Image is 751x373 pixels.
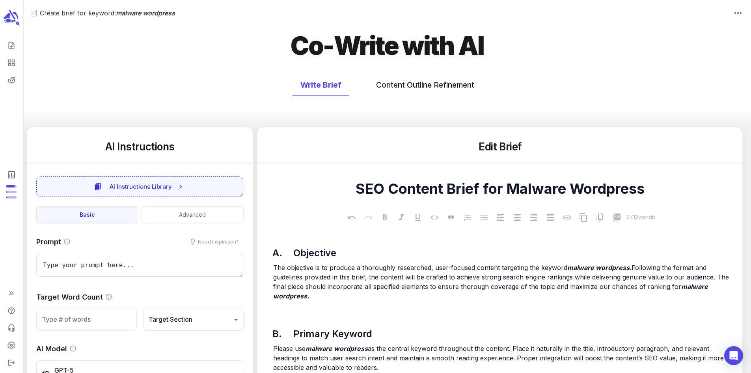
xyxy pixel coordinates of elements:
div: B. [272,325,287,343]
span: Contact Support [3,321,20,335]
span: malware wordpress [306,345,368,352]
button: Advanced [142,206,244,223]
button: Write Brief [293,75,349,96]
span: Expand Sidebar [3,286,20,300]
div: Primary Keyword [291,325,698,343]
div: Open Intercom Messenger [724,346,743,365]
button: Basic [36,206,138,223]
span: The objective is to produce a thoroughly researched, user-focused content targeting the keyword [273,264,567,272]
span: AI Instructions Library [110,182,172,192]
span: Create new content [3,38,20,52]
span: Input Tokens: 79,441 of 960,000 monthly tokens used. These limits are based on the last model you... [6,196,17,199]
span: View your Reddit Intelligence add-on dashboard [3,73,20,87]
span: Output Tokens: 8,295 of 120,000 monthly tokens used. These limits are based on the last model you... [6,191,17,193]
div: Target Section [143,309,244,331]
span: as the central keyword throughout the content. Place it naturally in the title, introductory para... [273,345,726,371]
button: Content Outline Refinement [368,75,482,96]
button: Need inspiration? [185,236,243,247]
svg: Provide instructions to the AI on how to write the target section. The more specific the prompt, ... [63,238,71,245]
h5: Edit Brief [267,140,733,154]
input: Type # of words [36,309,137,331]
span: malware wordpress [116,9,175,17]
span: View Subscription & Usage [3,167,20,183]
span: Posts: 4 of 5 monthly posts used [6,185,17,187]
button: AI Instructions Library [36,176,243,197]
span: View your content dashboard [3,56,20,70]
p: 📑 Create brief for keyword: [30,8,731,18]
span: Adjust your account settings [3,338,20,352]
div: A. [272,244,287,262]
span: Logout [3,356,20,370]
span: malware wordpress. [273,283,710,300]
h1: Co-Write with AI [291,29,484,62]
span: Please use [273,345,306,352]
p: 2712 words [626,213,655,222]
span: Following the format and guidelines provided in this brief, the content will be crafted to achiev... [273,264,731,291]
p: Target Word Count [36,292,103,302]
textarea: SEO Content Brief for Malware Wordpress [264,180,736,197]
span: malware wordpress. [567,264,632,272]
div: Objective [291,244,698,262]
p: Prompt [36,236,61,247]
p: AI Model [36,343,67,354]
span: Help Center [3,304,20,318]
h5: AI Instructions [36,140,243,154]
